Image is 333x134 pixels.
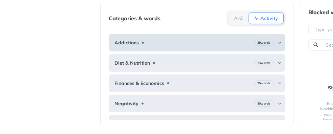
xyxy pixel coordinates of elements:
[114,40,139,45] b: Addictions
[257,61,271,65] b: 23 words
[234,16,243,20] b: A-Z
[109,15,161,21] div: Categories & words
[114,60,150,66] b: Diet & Nutrition
[257,101,271,106] b: 30 words
[260,16,278,20] b: Activity
[114,101,138,106] b: Negativity
[254,16,259,21] img: Activity
[257,40,271,45] b: 29 words
[257,81,271,86] b: 25 words
[114,81,164,86] b: Finances & Economics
